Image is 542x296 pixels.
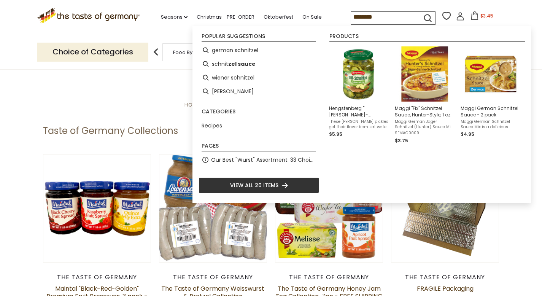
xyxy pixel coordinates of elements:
[392,43,458,148] li: Maggi "Fix" Schnitzel Sauce, Hunter-Style, 1 oz
[199,43,319,57] li: german schnitzel
[391,274,499,281] div: The Taste of Germany
[199,177,319,193] li: View all 20 items
[329,105,389,118] span: Hengstenberg "[PERSON_NAME]-Schnitten" Pickles with Herbs in Jar - 24 oz.
[329,33,525,42] li: Products
[395,105,455,118] span: Maggi "Fix" Schnitzel Sauce, Hunter-Style, 1 oz
[264,13,293,21] a: Oktoberfest
[211,156,316,164] a: Our Best "Wurst" Assortment: 33 Choices For The Grillabend
[463,46,518,102] img: Maggi German Schnitzel Sauce 2 Pack
[43,274,151,281] div: The Taste of Germany
[329,119,389,130] span: These [PERSON_NAME] pickles get their flavor from saltwater brine (instead of vinegar) and aromat...
[302,13,322,21] a: On Sale
[159,274,267,281] div: The Taste of Germany
[161,13,188,21] a: Seasons
[199,84,319,98] li: pork schnitzel
[461,119,520,130] span: Maggi German Schnitzel Sauce Mix is a delicious sauce mix that is easily prepared and added to sp...
[395,137,408,144] span: $3.75
[395,119,455,130] span: Maggi German Jager Schnitzel (Hunter) Sauce Mix is a delicious sauce mix that is easily prepared ...
[199,119,319,132] li: Recipes
[199,57,319,71] li: schnitzel sauce
[417,284,474,293] a: FRAGILE Packaging
[461,105,520,118] span: Maggi German Schnitzel Sauce - 2 pack
[173,49,217,55] a: Food By Category
[199,71,319,84] li: wiener schnitzel
[199,153,319,167] li: Our Best "Wurst" Assortment: 33 Choices For The Grillabend
[275,154,383,262] img: The Taste of Germany Honey Jam Tea Collection, 7pc - FREE SHIPPING
[461,46,520,145] a: Maggi German Schnitzel Sauce 2 PackMaggi German Schnitzel Sauce - 2 packMaggi German Schnitzel Sa...
[202,121,222,130] a: Recipes
[148,45,164,60] img: previous arrow
[202,143,316,151] li: Pages
[329,131,342,137] span: $5.95
[391,154,499,262] img: FRAGILE Packaging
[228,60,256,68] b: zel sauce
[202,109,316,117] li: Categories
[184,101,200,108] a: Home
[159,154,267,262] img: The Taste of Germany Weisswurst & Pretzel Collection
[395,130,455,136] span: SEMAG0009
[395,46,455,145] a: Maggi German Jaeger Schnitzel (Hunter) MixMaggi "Fix" Schnitzel Sauce, Hunter-Style, 1 ozMaggi Ge...
[480,13,493,19] span: $3.45
[43,154,151,262] img: Maintal "Black-Red-Golden" Premium Fruit Preserves, 3 pack - SPECIAL PRICE
[197,13,254,21] a: Christmas - PRE-ORDER
[331,46,386,102] img: Hengstenberg Dill-Schnitten Krauter Pickles
[461,131,474,137] span: $4.95
[397,46,452,102] img: Maggi German Jaeger Schnitzel (Hunter) Mix
[37,43,148,61] p: Choice of Categories
[192,26,531,203] div: Instant Search Results
[326,43,392,148] li: Hengstenberg "Dill-Schnitten" Pickles with Herbs in Jar - 24 oz.
[458,43,523,148] li: Maggi German Schnitzel Sauce - 2 pack
[230,181,278,189] span: View all 20 items
[275,274,383,281] div: The Taste of Germany
[202,33,316,42] li: Popular suggestions
[329,46,389,145] a: Hengstenberg Dill-Schnitten Krauter PicklesHengstenberg "[PERSON_NAME]-Schnitten" Pickles with He...
[43,125,178,137] h1: Taste of Germany Collections
[466,11,498,23] button: $3.45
